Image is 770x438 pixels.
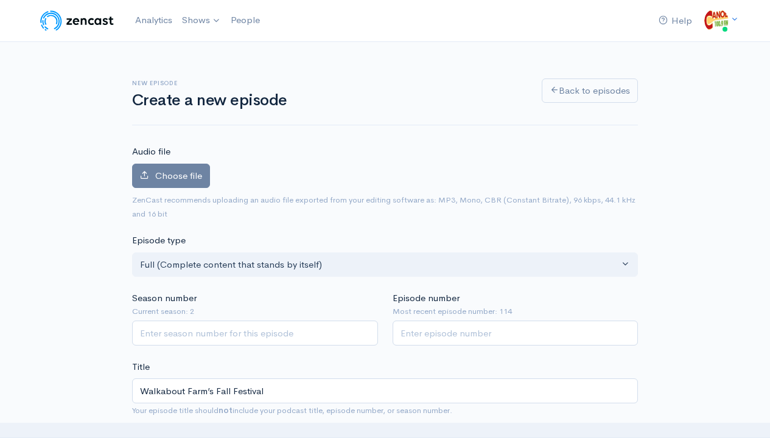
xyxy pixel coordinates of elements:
a: People [226,7,265,33]
small: Current season: 2 [132,305,378,318]
label: Audio file [132,145,170,159]
a: Help [654,8,697,34]
small: ZenCast recommends uploading an audio file exported from your editing software as: MP3, Mono, CBR... [132,195,635,219]
iframe: gist-messenger-bubble-iframe [729,397,758,426]
button: Full (Complete content that stands by itself) [132,252,638,277]
div: Full (Complete content that stands by itself) [140,258,619,272]
label: Title [132,360,150,374]
strong: not [219,405,233,415]
small: Your episode title should include your podcast title, episode number, or season number. [132,405,452,415]
a: Shows [177,7,226,34]
input: Enter season number for this episode [132,321,378,346]
img: ZenCast Logo [38,9,116,33]
img: ... [704,9,729,33]
a: Back to episodes [542,78,638,103]
input: What is the episode's title? [132,378,638,403]
h6: New episode [132,80,527,86]
small: Most recent episode number: 114 [393,305,639,318]
h1: Create a new episode [132,92,527,109]
input: Enter episode number [393,321,639,346]
label: Episode type [132,234,186,248]
label: Season number [132,291,197,305]
a: Analytics [130,7,177,33]
span: Choose file [155,170,202,181]
label: Episode number [393,291,460,305]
